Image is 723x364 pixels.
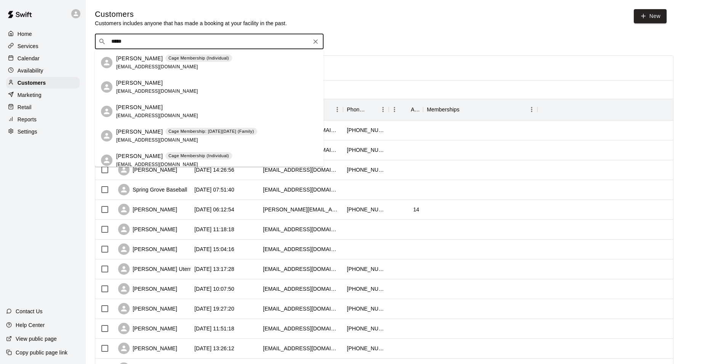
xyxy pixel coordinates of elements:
p: View public page [16,335,57,343]
div: 2025-08-05 11:18:18 [194,225,234,233]
button: Sort [460,104,470,115]
p: [PERSON_NAME] [116,55,163,63]
a: Services [6,40,80,52]
div: 2025-08-10 14:26:56 [194,166,234,174]
p: Settings [18,128,37,135]
div: Email [259,99,343,120]
p: Retail [18,103,32,111]
div: jessestank@gmail.com [263,245,339,253]
div: Memberships [427,99,460,120]
button: Menu [526,104,537,115]
a: Availability [6,65,80,76]
div: 2025-07-21 11:51:18 [194,325,234,332]
div: [PERSON_NAME] [118,323,177,334]
div: 14 [413,206,419,213]
div: [PERSON_NAME] [118,204,177,215]
div: 2025-07-31 15:04:16 [194,245,234,253]
div: +17174348148 [347,206,385,213]
div: christopher.tawney@kloeckner.com [263,206,339,213]
p: Calendar [18,55,40,62]
p: [PERSON_NAME] [116,128,163,136]
div: +17173536941 [347,285,385,293]
div: Age [389,99,423,120]
div: Phone Number [347,99,367,120]
a: Calendar [6,53,80,64]
a: Customers [6,77,80,89]
div: courtneybaker35@yahoo.com [263,325,339,332]
span: [EMAIL_ADDRESS][DOMAIN_NAME] [116,113,198,118]
a: Marketing [6,89,80,101]
div: 2025-07-16 13:26:12 [194,345,234,352]
p: Copy public page link [16,349,67,356]
a: New [634,9,667,23]
div: +17175862457 [347,325,385,332]
div: [PERSON_NAME] [118,224,177,235]
div: ashley.whitmore90@yahoo.com [263,265,339,273]
div: Phone Number [343,99,389,120]
div: cangeletti18@gmail.com [263,345,339,352]
div: 2025-08-08 07:51:40 [194,186,234,193]
div: [PERSON_NAME] Utermahlen [118,263,207,275]
div: Hannah Trent [101,106,112,117]
div: +17176540700 [347,305,385,312]
div: 2025-07-21 19:27:20 [194,305,234,312]
a: Settings [6,126,80,137]
div: +12406268823 [347,265,385,273]
div: 2025-07-25 13:17:28 [194,265,234,273]
p: Home [18,30,32,38]
button: Menu [377,104,389,115]
div: Spring Grove Baseball [118,184,187,195]
div: jwmcmahon4@gmail.com [263,166,339,174]
p: [PERSON_NAME] [116,103,163,111]
span: [EMAIL_ADDRESS][DOMAIN_NAME] [116,64,198,69]
div: +14435292552 [347,345,385,352]
p: Availability [18,67,43,74]
button: Clear [310,36,321,47]
p: Services [18,42,38,50]
button: Sort [400,104,411,115]
button: Menu [389,104,400,115]
button: Menu [332,104,343,115]
div: corydonahue@hotmail.com [263,305,339,312]
div: Age [411,99,419,120]
div: [PERSON_NAME] [118,283,177,295]
button: Sort [367,104,377,115]
div: Jordan Hoke [101,81,112,93]
p: Marketing [18,91,42,99]
p: Reports [18,116,37,123]
div: +17175153575 [347,166,385,174]
p: Cage Membership (Individual) [168,153,229,159]
a: Home [6,28,80,40]
p: Help Center [16,321,45,329]
div: president@springgrovebaseball.com [263,186,339,193]
h5: Customers [95,9,287,19]
div: tylerfields51@gmail.com [263,285,339,293]
p: Cage Membership: [DATE][DATE] (Family) [168,128,254,135]
a: Retail [6,101,80,113]
div: Jordan Miller [101,57,112,68]
div: [PERSON_NAME] [118,343,177,354]
div: 2025-07-22 10:07:50 [194,285,234,293]
p: Customers includes anyone that has made a booking at your facility in the past. [95,19,287,27]
span: [EMAIL_ADDRESS][DOMAIN_NAME] [116,137,198,143]
div: [PERSON_NAME] [118,303,177,314]
div: +14107908185 [347,126,385,134]
a: Reports [6,114,80,125]
div: Chase Miller [101,155,112,166]
p: Customers [18,79,46,87]
p: Contact Us [16,308,43,315]
div: Jordan Hoke [101,130,112,142]
div: kkauffmann42@gmail.com [263,225,339,233]
span: [EMAIL_ADDRESS][DOMAIN_NAME] [116,162,198,167]
div: Search customers by name or email [95,34,324,49]
div: Memberships [423,99,537,120]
